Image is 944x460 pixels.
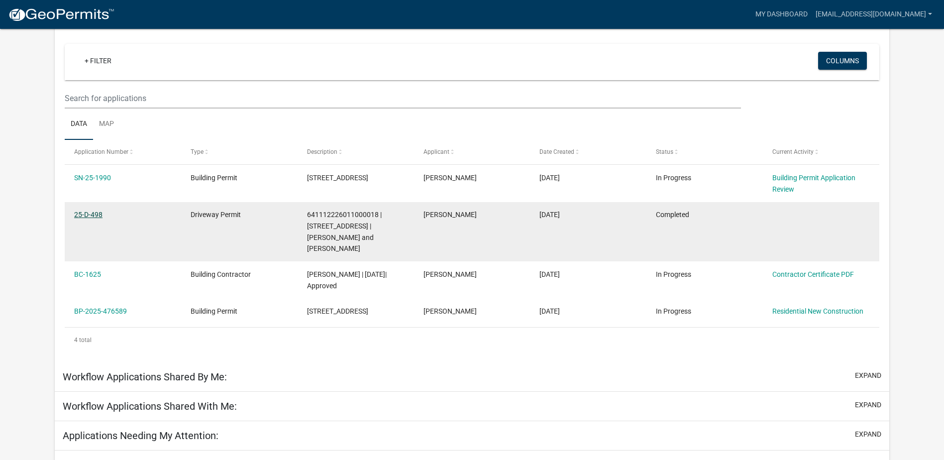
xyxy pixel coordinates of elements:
[539,174,560,182] span: 09/29/2025
[93,109,120,140] a: Map
[539,148,574,155] span: Date Created
[63,430,218,442] h5: Applications Needing My Attention:
[298,140,414,164] datatable-header-cell: Description
[812,5,936,24] a: [EMAIL_ADDRESS][DOMAIN_NAME]
[751,5,812,24] a: My Dashboard
[191,148,204,155] span: Type
[539,211,560,219] span: 09/24/2025
[772,307,863,315] a: Residential New Construction
[414,140,530,164] datatable-header-cell: Applicant
[772,174,855,193] a: Building Permit Application Review
[74,174,111,182] a: SN-25-1990
[74,148,128,155] span: Application Number
[855,370,881,381] button: expand
[191,174,237,182] span: Building Permit
[818,52,867,70] button: Columns
[772,270,854,278] a: Contractor Certificate PDF
[74,307,127,315] a: BP-2025-476589
[539,307,560,315] span: 09/10/2025
[423,211,477,219] span: Bruce Young
[63,371,227,383] h5: Workflow Applications Shared By Me:
[423,307,477,315] span: Bruce Young
[55,26,889,362] div: collapse
[772,148,814,155] span: Current Activity
[656,307,691,315] span: In Progress
[855,429,881,440] button: expand
[191,307,237,315] span: Building Permit
[423,270,477,278] span: Bruce Young
[181,140,298,164] datatable-header-cell: Type
[423,148,449,155] span: Applicant
[74,211,103,219] a: 25-D-498
[763,140,879,164] datatable-header-cell: Current Activity
[423,174,477,182] span: Bruce Young
[63,400,237,412] h5: Workflow Applications Shared With Me:
[307,270,387,290] span: Bruce Young | 09/10/2025| Approved
[539,270,560,278] span: 09/10/2025
[530,140,646,164] datatable-header-cell: Date Created
[307,174,368,182] span: 523 Scenic View AveValparaiso
[307,307,368,315] span: 523 Scenic View AveValparaiso
[656,174,691,182] span: In Progress
[656,211,689,219] span: Completed
[191,270,251,278] span: Building Contractor
[307,211,382,252] span: 641112226011000018 | 523 Scenic View Ave | Jonathan Buzek and Megan Shurr-Buzek
[65,88,741,109] input: Search for applications
[656,270,691,278] span: In Progress
[65,140,181,164] datatable-header-cell: Application Number
[656,148,673,155] span: Status
[77,52,119,70] a: + Filter
[646,140,763,164] datatable-header-cell: Status
[74,270,101,278] a: BC-1625
[307,148,337,155] span: Description
[855,400,881,410] button: expand
[65,109,93,140] a: Data
[191,211,241,219] span: Driveway Permit
[65,328,879,352] div: 4 total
